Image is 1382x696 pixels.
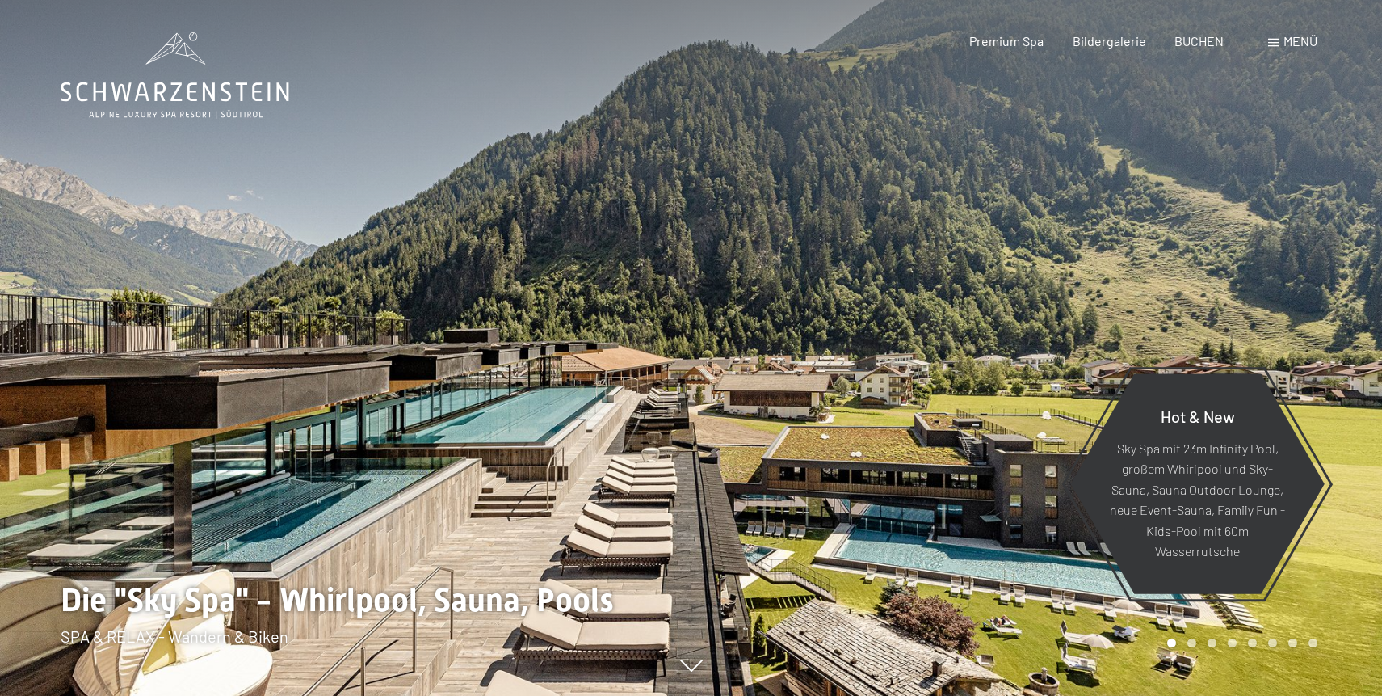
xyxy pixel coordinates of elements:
span: Menü [1283,33,1317,49]
div: Carousel Page 1 (Current Slide) [1167,639,1176,647]
div: Carousel Page 8 [1308,639,1317,647]
div: Carousel Page 5 [1248,639,1257,647]
a: Bildergalerie [1073,33,1146,49]
div: Carousel Page 2 [1187,639,1196,647]
div: Carousel Pagination [1161,639,1317,647]
div: Carousel Page 6 [1268,639,1277,647]
div: Carousel Page 3 [1208,639,1216,647]
div: Carousel Page 7 [1288,639,1297,647]
p: Sky Spa mit 23m Infinity Pool, großem Whirlpool und Sky-Sauna, Sauna Outdoor Lounge, neue Event-S... [1110,437,1285,562]
a: Premium Spa [969,33,1044,49]
a: Hot & New Sky Spa mit 23m Infinity Pool, großem Whirlpool und Sky-Sauna, Sauna Outdoor Lounge, ne... [1069,373,1325,595]
div: Carousel Page 4 [1228,639,1237,647]
span: Hot & New [1161,406,1235,425]
a: BUCHEN [1174,33,1224,49]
